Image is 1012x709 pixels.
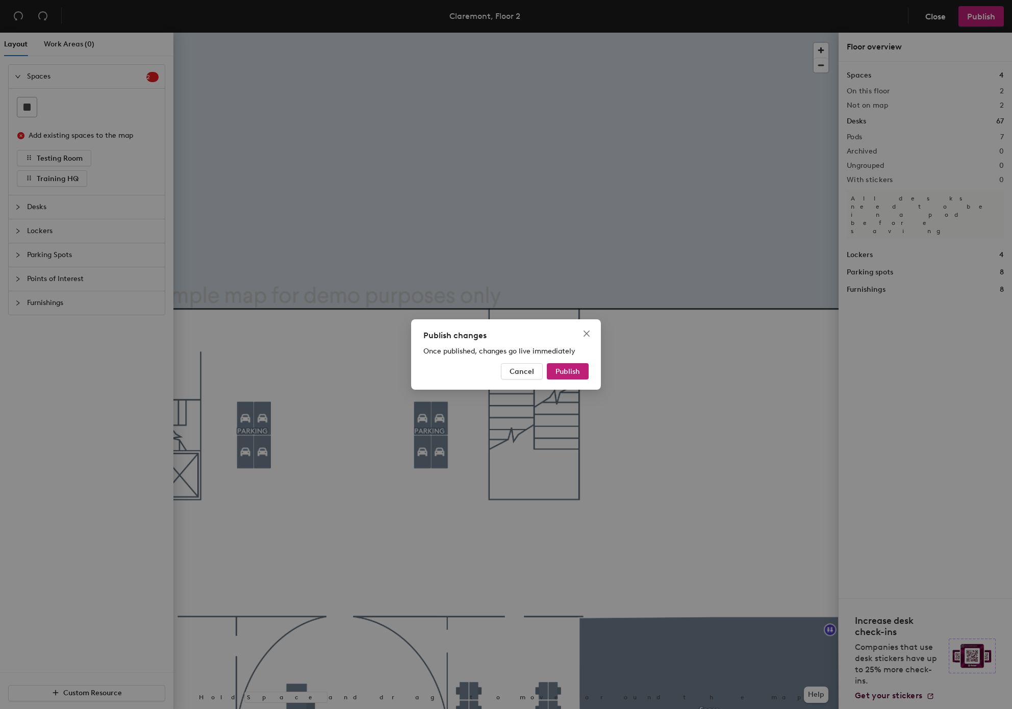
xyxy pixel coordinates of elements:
button: Close [578,325,595,342]
span: Close [578,330,595,338]
span: Publish [555,367,580,376]
button: Cancel [501,363,543,379]
button: Publish [547,363,589,379]
div: Publish changes [423,330,589,342]
span: close [583,330,591,338]
span: Once published, changes go live immediately [423,347,575,356]
span: Cancel [510,367,534,376]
